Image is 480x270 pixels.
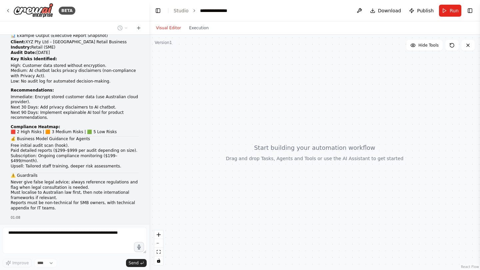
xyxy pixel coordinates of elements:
[154,248,163,256] button: fit view
[367,5,404,17] button: Download
[11,136,139,142] p: 💰 Business Model Guidance for Agents
[11,50,36,55] strong: Audit Date:
[154,239,163,248] button: zoom out
[134,242,144,252] button: Click to speak your automation idea
[152,24,185,32] button: Visual Editor
[174,7,234,14] nav: breadcrumb
[185,24,213,32] button: Execution
[3,259,32,267] button: Improve
[11,180,139,190] li: Never give false legal advice; always reference regulations and flag when legal consultation is n...
[11,125,139,135] p: 🟥 2 High Risks | 🟧 3 Medium Risks | 🟩 5 Low Risks
[11,57,57,61] strong: Key Risks Identified:
[418,43,439,48] span: Hide Tools
[13,3,53,18] img: Logo
[11,143,139,148] li: Free initial audit scan (hook).
[174,8,189,13] a: Studio
[155,40,172,45] div: Version 1
[115,24,131,32] button: Switch to previous chat
[11,148,139,153] li: Paid detailed reports ($299–$999 per audit depending on size).
[11,40,25,44] strong: Client:
[11,68,139,79] li: Medium: AI chatbot lacks privacy disclaimers (non-compliance with Privacy Act).
[154,256,163,265] button: toggle interactivity
[11,105,139,110] li: Next 30 Days: Add privacy disclaimers to AI chatbot.
[11,125,60,129] strong: Compliance Heatmap:
[59,7,75,15] div: BETA
[12,260,29,266] span: Improve
[439,5,461,17] button: Run
[154,230,163,239] button: zoom in
[11,95,139,105] li: Immediate: Encrypt stored customer data (use Australian cloud provider).
[406,5,436,17] button: Publish
[11,173,139,178] p: ⚠️ Guardrails
[11,110,139,121] li: Next 90 Days: Implement explainable AI tool for product recommendations.
[11,153,139,164] li: Subscription: Ongoing compliance monitoring ($199–$499/month).
[133,24,144,32] button: Start a new chat
[465,6,475,15] button: Show right sidebar
[126,259,147,267] button: Send
[153,6,163,15] button: Hide left sidebar
[11,88,54,93] strong: Recommendations:
[450,7,459,14] span: Run
[461,265,479,269] a: React Flow attribution
[11,45,31,50] strong: Industry:
[11,164,139,169] li: Upsell: Tailored staff training, deeper risk assessments.
[11,190,139,200] li: Must localise to Australian law first, then note international frameworks if relevant.
[11,200,139,211] li: Reports must be non-technical for SMB owners, with technical appendix for IT teams.
[154,230,163,265] div: React Flow controls
[11,63,139,69] li: High: Customer data stored without encryption.
[417,7,434,14] span: Publish
[11,215,139,220] div: 01:08
[406,40,443,51] button: Hide Tools
[11,40,139,55] p: XYZ Pty Ltd – [GEOGRAPHIC_DATA] Retail Business Retail (SME) [DATE]
[11,79,139,84] li: Low: No audit log for automated decision-making.
[129,260,139,266] span: Send
[11,33,139,39] p: 📊 Example Output (Executive Report Snapshot)
[378,7,401,14] span: Download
